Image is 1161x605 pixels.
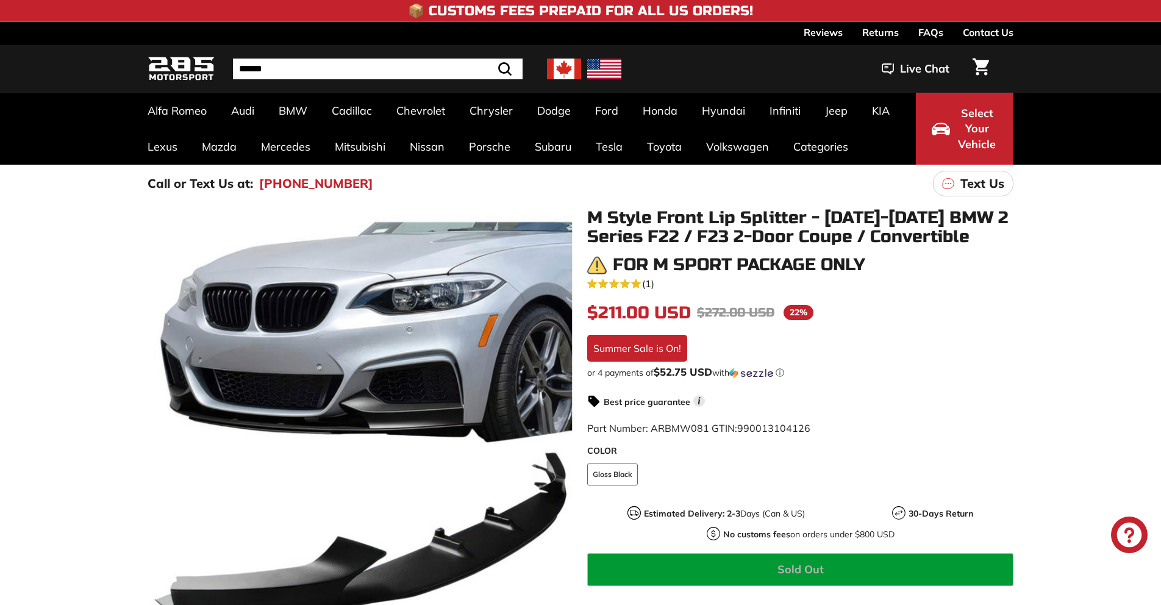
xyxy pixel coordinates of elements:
[190,129,249,165] a: Mazda
[587,445,1013,457] label: COLOR
[757,93,813,129] a: Infiniti
[860,93,902,129] a: KIA
[135,129,190,165] a: Lexus
[813,93,860,129] a: Jeep
[644,508,740,519] strong: Estimated Delivery: 2-3
[723,528,895,541] p: on orders under $800 USD
[587,209,1013,246] h1: M Style Front Lip Splitter - [DATE]-[DATE] BMW 2 Series F22 / F23 2-Door Coupe / Convertible
[266,93,320,129] a: BMW
[862,22,899,43] a: Returns
[525,93,583,129] a: Dodge
[694,129,781,165] a: Volkswagen
[956,106,998,152] span: Select Your Vehicle
[900,61,949,77] span: Live Chat
[587,256,607,275] img: warning.png
[587,302,691,323] span: $211.00 USD
[723,529,790,540] strong: No customs fees
[693,395,705,407] span: i
[737,422,810,434] span: 990013104126
[587,275,1013,291] a: 5.0 rating (1 votes)
[583,93,631,129] a: Ford
[587,335,687,362] div: Summer Sale is On!
[690,93,757,129] a: Hyundai
[259,174,373,193] a: [PHONE_NUMBER]
[613,256,865,274] h3: For M Sport Package only
[963,22,1013,43] a: Contact Us
[457,93,525,129] a: Chrysler
[654,365,712,378] span: $52.75 USD
[135,93,219,129] a: Alfa Romeo
[644,507,805,520] p: Days (Can & US)
[631,93,690,129] a: Honda
[148,55,215,84] img: Logo_285_Motorsport_areodynamics_components
[866,54,965,84] button: Live Chat
[587,422,810,434] span: Part Number: ARBMW081 GTIN:
[323,129,398,165] a: Mitsubishi
[697,305,774,320] span: $272.00 USD
[219,93,266,129] a: Audi
[804,22,843,43] a: Reviews
[398,129,457,165] a: Nissan
[384,93,457,129] a: Chevrolet
[729,368,773,379] img: Sezzle
[457,129,523,165] a: Porsche
[909,508,973,519] strong: 30-Days Return
[587,367,1013,379] div: or 4 payments of with
[523,129,584,165] a: Subaru
[916,93,1013,165] button: Select Your Vehicle
[635,129,694,165] a: Toyota
[320,93,384,129] a: Cadillac
[784,305,813,320] span: 22%
[587,553,1013,586] button: Sold Out
[249,129,323,165] a: Mercedes
[965,48,996,90] a: Cart
[604,396,690,407] strong: Best price guarantee
[933,171,1013,196] a: Text Us
[642,276,654,291] span: (1)
[777,562,824,576] span: Sold Out
[960,174,1004,193] p: Text Us
[233,59,523,79] input: Search
[408,4,753,18] h4: 📦 Customs Fees Prepaid for All US Orders!
[781,129,860,165] a: Categories
[584,129,635,165] a: Tesla
[1107,517,1151,556] inbox-online-store-chat: Shopify online store chat
[918,22,943,43] a: FAQs
[587,367,1013,379] div: or 4 payments of$52.75 USDwithSezzle Click to learn more about Sezzle
[148,174,253,193] p: Call or Text Us at:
